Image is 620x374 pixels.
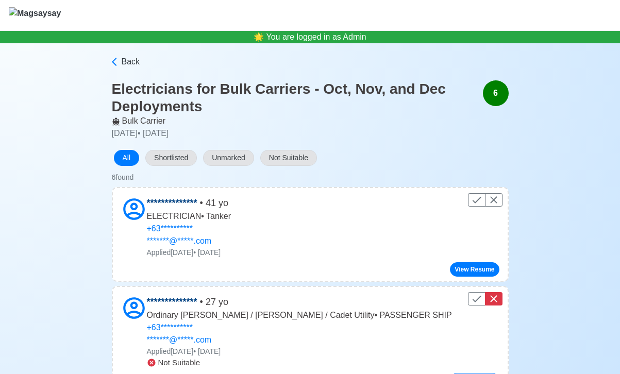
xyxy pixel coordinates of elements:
div: Control [468,292,502,305]
p: Applied [DATE] • [DATE] [147,346,452,357]
span: bell [252,29,266,45]
h3: Electricians for Bulk Carriers - Oct, Nov, and Dec Deployments [112,80,483,115]
button: Magsaysay [8,1,61,30]
p: ELECTRICIAN • Tanker [147,210,231,223]
button: All [114,150,140,166]
button: View Resume [450,262,499,277]
button: Shortlisted [145,150,197,166]
p: Ordinary [PERSON_NAME] / [PERSON_NAME] / Cadet Utility • PASSENGER SHIP [147,309,452,321]
div: 6 found [112,172,134,183]
div: 6 [483,80,509,106]
button: Unmarked [203,150,254,166]
span: Back [122,56,140,68]
a: Back [109,56,509,68]
p: • 27 yo [147,295,452,309]
p: • 41 yo [147,196,231,210]
p: Applied [DATE] • [DATE] [147,247,231,258]
p: [DATE] • [DATE] [112,127,483,140]
img: Magsaysay [9,7,61,26]
button: Not Suitable [260,150,317,166]
div: Control [468,193,502,207]
p: Bulk Carrier [112,115,483,127]
div: Not Suitable [147,357,452,369]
